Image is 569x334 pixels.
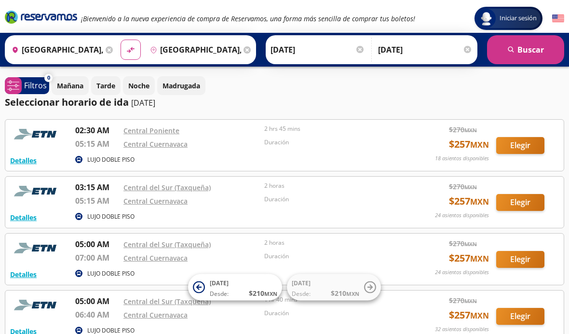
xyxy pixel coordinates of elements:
small: MXN [470,250,489,260]
p: Mañana [57,77,83,87]
span: $ 270 [449,121,477,131]
button: Detalles [10,322,37,333]
p: 2 horas [264,178,400,186]
small: MXN [464,293,477,301]
span: $ 270 [449,235,477,245]
button: 0Filtros [5,73,49,90]
p: 18 asientos disponibles [435,151,489,159]
p: 24 asientos disponibles [435,208,489,216]
input: Buscar Origen [8,34,103,58]
p: Noche [128,77,149,87]
span: $ 257 [449,247,489,262]
span: [DATE] [292,275,311,283]
button: Buscar [487,31,564,60]
button: Noche [123,72,155,91]
button: Madrugada [157,72,205,91]
span: $ 257 [449,304,489,319]
span: $ 270 [449,178,477,188]
input: Elegir Fecha [271,34,365,58]
p: 2 hrs 45 mins [264,121,400,129]
img: RESERVAMOS [10,121,63,140]
small: MXN [470,306,489,317]
span: $ 257 [449,133,489,148]
small: MXN [470,193,489,203]
button: Tarde [91,72,121,91]
p: LUJO DOBLE PISO [87,322,135,331]
a: Brand Logo [5,6,77,23]
small: MXN [264,286,277,293]
span: $ 210 [331,284,359,294]
a: Central del Sur (Taxqueña) [123,179,211,188]
span: $ 210 [249,284,277,294]
small: MXN [470,136,489,146]
small: MXN [464,180,477,187]
p: Madrugada [163,77,200,87]
p: LUJO DOBLE PISO [87,152,135,160]
small: MXN [464,237,477,244]
small: MXN [346,286,359,293]
img: RESERVAMOS [10,178,63,197]
a: Central Cuernavaca [123,306,188,316]
a: Central del Sur (Taxqueña) [123,236,211,245]
p: [DATE] [131,93,155,105]
input: Opcional [378,34,473,58]
p: 06:40 AM [75,305,119,317]
p: 2 horas [264,235,400,243]
p: Tarde [96,77,115,87]
span: $ 257 [449,190,489,205]
a: Central Cuernavaca [123,250,188,259]
button: Detalles [10,209,37,219]
input: Buscar Destino [146,34,242,58]
img: RESERVAMOS [10,292,63,311]
p: Duración [264,248,400,257]
p: Duración [264,191,400,200]
a: Central Poniente [123,122,179,131]
p: Filtros [24,76,47,87]
button: Mañana [52,72,89,91]
span: Iniciar sesión [496,10,541,19]
p: 07:00 AM [75,248,119,260]
span: Desde: [210,286,229,294]
p: LUJO DOBLE PISO [87,209,135,217]
p: Duración [264,305,400,314]
img: RESERVAMOS [10,235,63,254]
small: MXN [464,123,477,130]
p: 02:30 AM [75,121,119,132]
button: Elegir [496,304,544,321]
span: 0 [47,70,50,78]
button: [DATE]Desde:$210MXN [287,270,381,297]
p: 24 asientos disponibles [435,264,489,273]
p: 05:15 AM [75,191,119,203]
button: Elegir [496,247,544,264]
span: [DATE] [210,275,229,283]
button: Detalles [10,152,37,162]
span: Desde: [292,286,311,294]
a: Central Cuernavaca [123,136,188,145]
button: English [552,9,564,21]
em: ¡Bienvenido a la nueva experiencia de compra de Reservamos, una forma más sencilla de comprar tus... [81,10,415,19]
p: 05:15 AM [75,134,119,146]
span: $ 270 [449,292,477,302]
a: Central Cuernavaca [123,193,188,202]
p: 05:00 AM [75,235,119,246]
button: Elegir [496,133,544,150]
p: LUJO DOBLE PISO [87,265,135,274]
a: Central del Sur (Taxqueña) [123,293,211,302]
p: 32 asientos disponibles [435,321,489,330]
p: 05:00 AM [75,292,119,303]
button: Elegir [496,190,544,207]
p: Duración [264,134,400,143]
button: Detalles [10,265,37,276]
i: Brand Logo [5,6,77,20]
button: [DATE]Desde:$210MXN [188,270,282,297]
p: Seleccionar horario de ida [5,91,129,106]
p: 03:15 AM [75,178,119,189]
